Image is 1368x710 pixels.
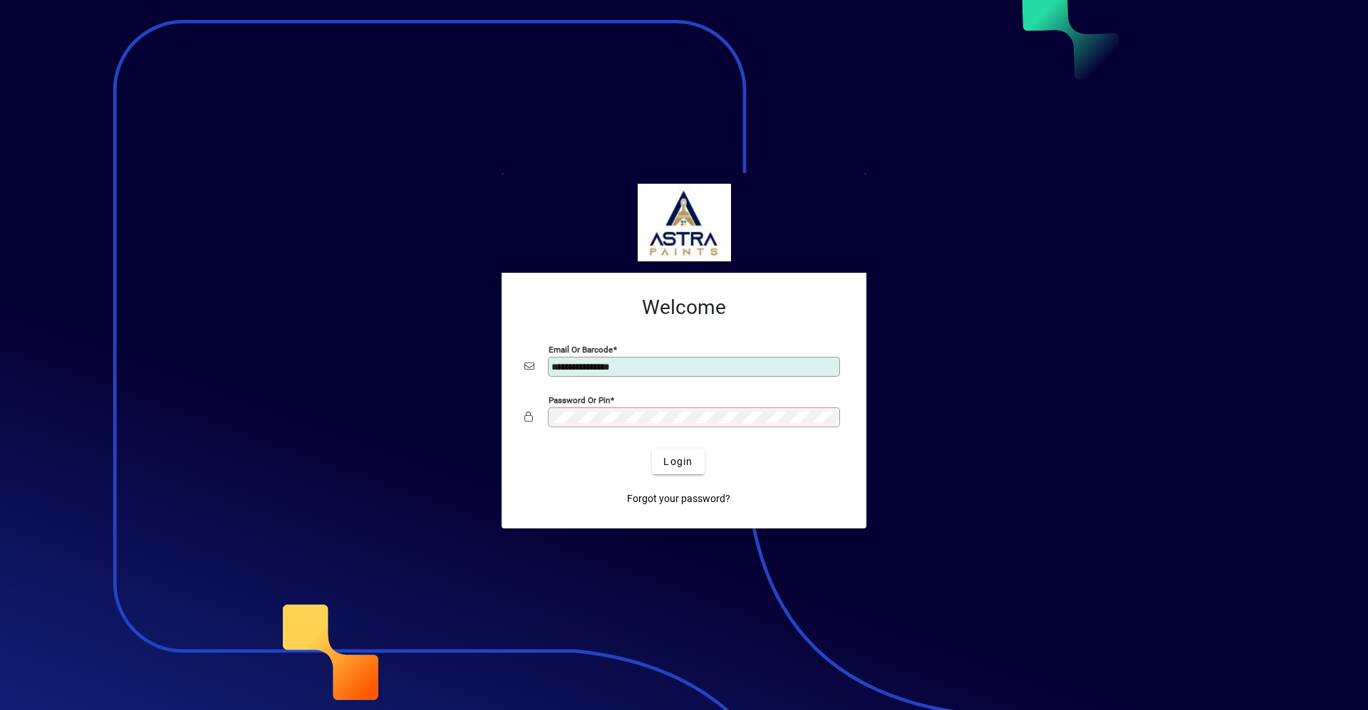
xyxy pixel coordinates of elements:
span: Login [663,454,693,469]
h2: Welcome [524,296,844,320]
button: Login [652,449,704,474]
a: Forgot your password? [621,486,736,511]
mat-label: Email or Barcode [549,345,613,355]
span: Forgot your password? [627,491,730,506]
mat-label: Password or Pin [549,395,610,405]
